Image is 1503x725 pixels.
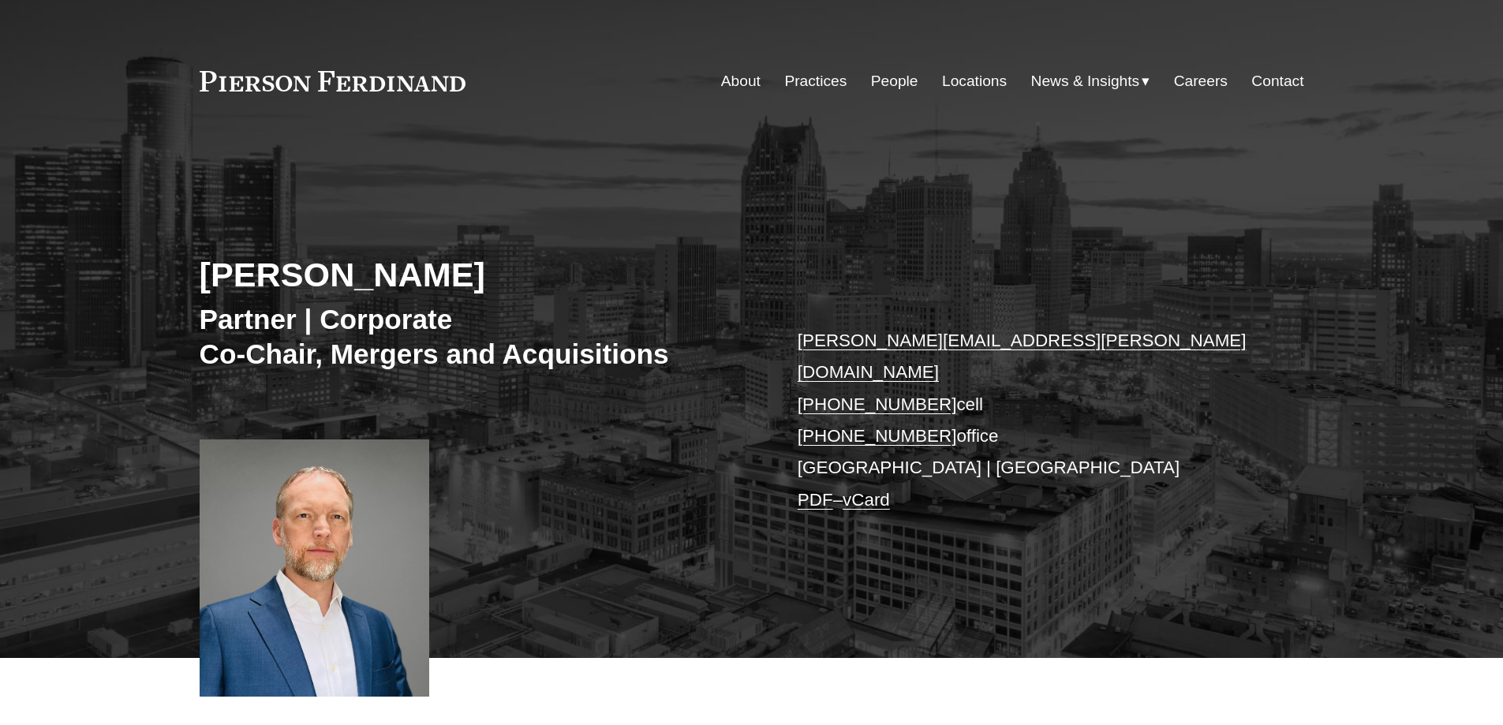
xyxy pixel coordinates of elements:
a: Locations [942,66,1007,96]
a: Contact [1251,66,1303,96]
a: [PHONE_NUMBER] [798,394,957,414]
a: PDF [798,490,833,510]
a: About [721,66,761,96]
a: [PHONE_NUMBER] [798,426,957,446]
a: vCard [843,490,890,510]
a: [PERSON_NAME][EMAIL_ADDRESS][PERSON_NAME][DOMAIN_NAME] [798,331,1247,382]
h2: [PERSON_NAME] [200,254,752,295]
p: cell office [GEOGRAPHIC_DATA] | [GEOGRAPHIC_DATA] – [798,325,1258,516]
a: folder dropdown [1031,66,1150,96]
h3: Partner | Corporate Co-Chair, Mergers and Acquisitions [200,302,752,371]
span: News & Insights [1031,68,1140,95]
a: People [871,66,918,96]
a: Practices [784,66,847,96]
a: Careers [1174,66,1228,96]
